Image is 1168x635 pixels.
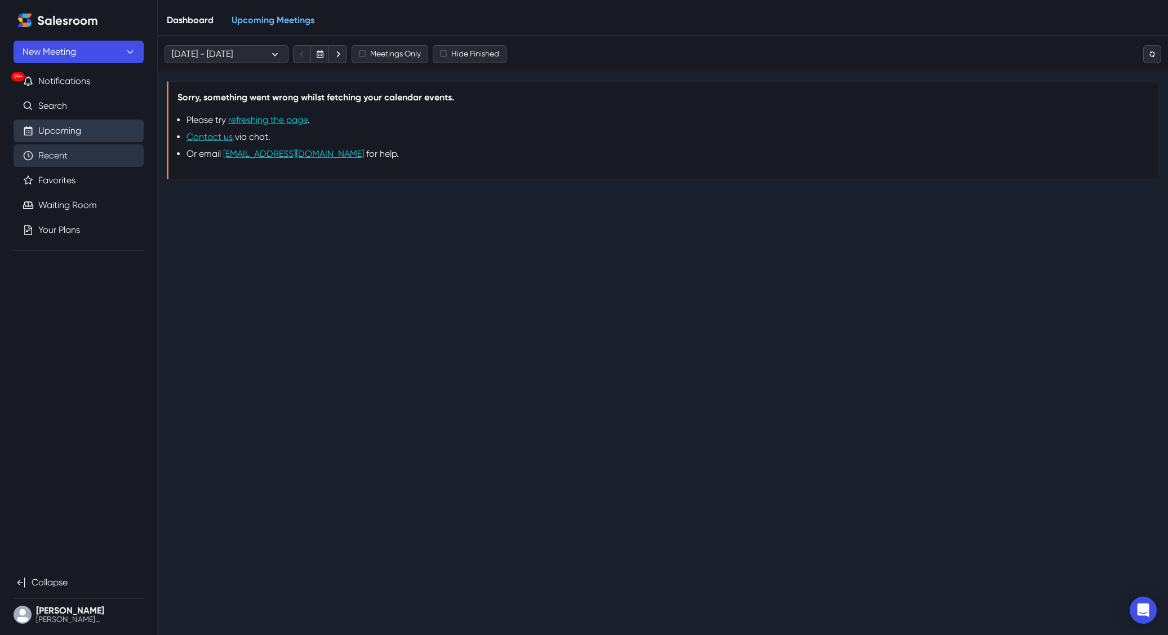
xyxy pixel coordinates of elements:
[38,149,68,162] a: Recent
[228,114,308,125] a: refreshing the page
[329,45,347,63] button: Next week
[165,45,288,63] button: [DATE] - [DATE]
[14,9,36,32] a: Home
[311,45,329,63] button: Today
[38,199,97,212] a: Waiting Room
[186,147,1149,161] li: Or email for help.
[223,5,323,36] a: Upcoming Meetings
[38,174,76,187] a: Favorites
[177,91,1149,104] p: Sorry, something went wrong whilst fetching your calendar events.
[14,70,144,92] button: 99+Notifications
[1130,597,1157,624] div: Open Intercom Messenger
[38,223,80,237] a: Your Plans
[158,5,223,36] a: Dashboard
[186,131,233,142] a: Contact us
[32,576,68,589] p: Collapse
[1143,45,1161,63] button: Refetch events
[14,571,144,594] button: Collapse
[14,603,144,626] button: User menu
[293,45,311,63] button: Previous week
[186,113,1149,127] li: Please try .
[223,148,364,159] a: [EMAIL_ADDRESS][DOMAIN_NAME]
[352,45,428,63] button: Meetings Only
[186,130,1149,144] li: via chat.
[37,14,98,28] h2: Salesroom
[38,124,81,138] a: Upcoming
[38,99,67,113] a: Search
[14,41,144,63] button: New Meeting
[433,45,507,63] button: Hide Finished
